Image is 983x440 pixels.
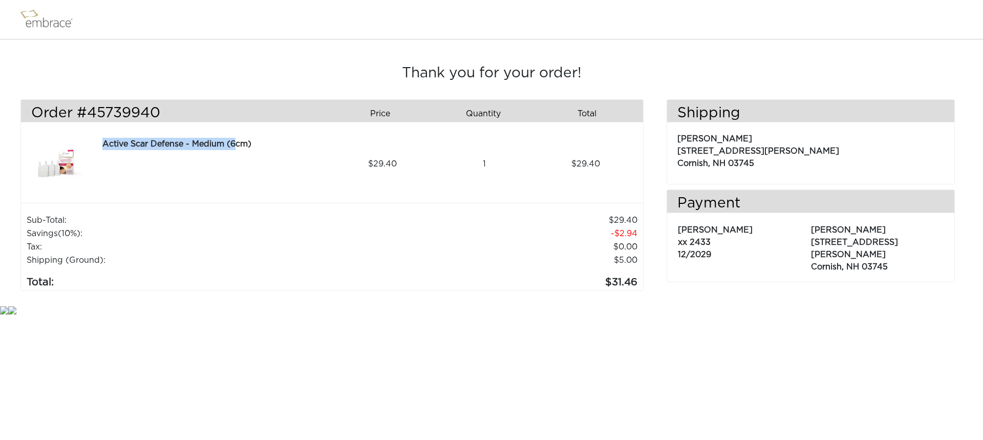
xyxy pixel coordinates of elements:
[539,105,643,122] div: Total
[102,138,328,150] div: Active Scar Defense - Medium (6cm)
[31,138,82,190] img: 3dae449a-8dcd-11e7-960f-02e45ca4b85b.jpeg
[571,158,600,170] span: 29.40
[678,250,711,259] span: 12/2029
[332,105,435,122] div: Price
[362,267,638,290] td: 31.46
[811,219,944,273] p: [PERSON_NAME] [STREET_ADDRESS][PERSON_NAME] Cornish, NH 03745
[667,105,954,122] h3: Shipping
[678,238,711,246] span: xx 2433
[26,240,362,254] td: Tax:
[362,254,638,267] td: $5.00
[368,158,397,170] span: 29.40
[362,214,638,227] td: 29.40
[26,267,362,290] td: Total:
[362,227,638,240] td: 2.94
[483,158,486,170] span: 1
[18,7,84,32] img: logo.png
[26,254,362,267] td: Shipping (Ground):
[26,227,362,240] td: Savings :
[667,195,954,213] h3: Payment
[31,105,324,122] h3: Order #45739940
[8,306,16,315] img: star.gif
[26,214,362,227] td: Sub-Total:
[58,229,80,238] span: (10%)
[362,240,638,254] td: 0.00
[20,65,963,82] h3: Thank you for your order!
[466,108,501,120] span: Quantity
[678,226,753,234] span: [PERSON_NAME]
[677,128,944,170] p: [PERSON_NAME] [STREET_ADDRESS][PERSON_NAME] Cornish, NH 03745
